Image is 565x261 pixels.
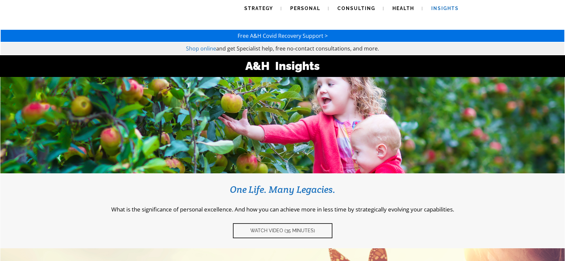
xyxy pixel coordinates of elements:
[10,183,555,195] h3: One Life. Many Legacies.
[431,6,459,11] span: Insights
[216,45,379,52] span: and get Specialist help, free no-contact consultations, and more.
[244,6,273,11] span: Strategy
[238,32,328,39] a: Free A&H Covid Recovery Support >
[290,6,320,11] span: Personal
[250,228,315,234] span: Watch video (35 Minutes)
[186,45,216,52] a: Shop online
[233,223,332,238] a: Watch video (35 Minutes)
[245,59,320,73] strong: A&H Insights
[10,205,555,213] p: What is the significance of personal excellence. And how you can achieve more in less time by str...
[337,6,375,11] span: Consulting
[392,6,414,11] span: Health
